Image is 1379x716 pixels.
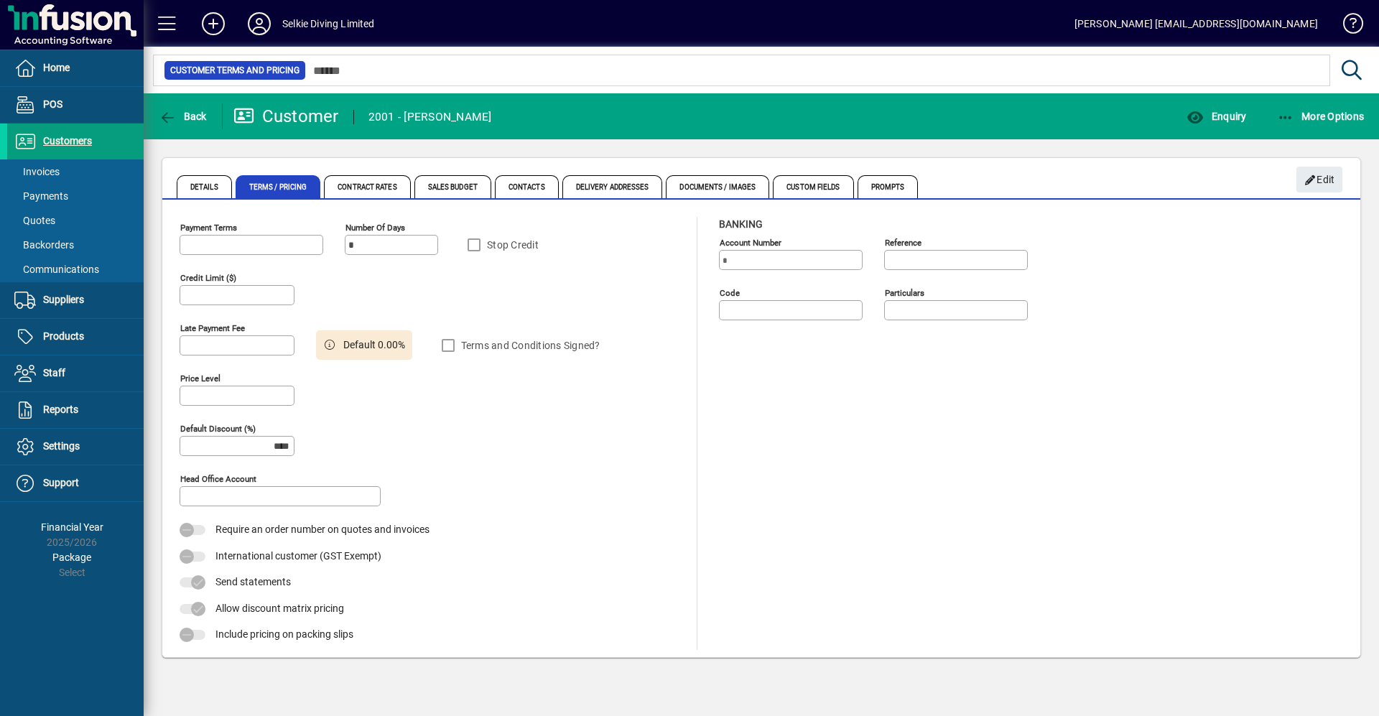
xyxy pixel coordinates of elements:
[1187,111,1246,122] span: Enquiry
[720,238,781,248] mat-label: Account number
[495,175,559,198] span: Contacts
[414,175,491,198] span: Sales Budget
[7,50,144,86] a: Home
[43,477,79,488] span: Support
[324,175,410,198] span: Contract Rates
[1277,111,1365,122] span: More Options
[7,319,144,355] a: Products
[236,11,282,37] button: Profile
[170,63,300,78] span: Customer Terms and Pricing
[720,288,740,298] mat-label: Code
[7,87,144,123] a: POS
[368,106,492,129] div: 2001 - [PERSON_NAME]
[773,175,853,198] span: Custom Fields
[52,552,91,563] span: Package
[43,98,62,110] span: POS
[885,288,924,298] mat-label: Particulars
[1074,12,1318,35] div: [PERSON_NAME] [EMAIL_ADDRESS][DOMAIN_NAME]
[14,215,55,226] span: Quotes
[43,294,84,305] span: Suppliers
[885,238,921,248] mat-label: Reference
[215,576,291,587] span: Send statements
[666,175,769,198] span: Documents / Images
[236,175,321,198] span: Terms / Pricing
[7,159,144,184] a: Invoices
[7,429,144,465] a: Settings
[180,424,256,434] mat-label: Default Discount (%)
[180,474,256,484] mat-label: Head Office Account
[14,264,99,275] span: Communications
[159,111,207,122] span: Back
[215,628,353,640] span: Include pricing on packing slips
[43,135,92,147] span: Customers
[7,355,144,391] a: Staff
[180,373,220,383] mat-label: Price Level
[43,367,65,378] span: Staff
[14,239,74,251] span: Backorders
[1183,103,1250,129] button: Enquiry
[43,404,78,415] span: Reports
[233,105,339,128] div: Customer
[7,392,144,428] a: Reports
[180,223,237,233] mat-label: Payment Terms
[7,282,144,318] a: Suppliers
[1332,3,1361,50] a: Knowledge Base
[215,524,430,535] span: Require an order number on quotes and invoices
[858,175,919,198] span: Prompts
[155,103,210,129] button: Back
[7,184,144,208] a: Payments
[41,521,103,533] span: Financial Year
[144,103,223,129] app-page-header-button: Back
[180,273,236,283] mat-label: Credit Limit ($)
[562,175,663,198] span: Delivery Addresses
[1304,168,1335,192] span: Edit
[282,12,375,35] div: Selkie Diving Limited
[7,233,144,257] a: Backorders
[14,190,68,202] span: Payments
[177,175,232,198] span: Details
[719,218,763,230] span: Banking
[7,208,144,233] a: Quotes
[7,257,144,282] a: Communications
[43,62,70,73] span: Home
[180,323,245,333] mat-label: Late Payment Fee
[343,338,405,353] span: Default 0.00%
[1273,103,1368,129] button: More Options
[7,465,144,501] a: Support
[14,166,60,177] span: Invoices
[43,330,84,342] span: Products
[1296,167,1342,192] button: Edit
[215,550,381,562] span: International customer (GST Exempt)
[215,603,344,614] span: Allow discount matrix pricing
[345,223,405,233] mat-label: Number of days
[190,11,236,37] button: Add
[43,440,80,452] span: Settings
